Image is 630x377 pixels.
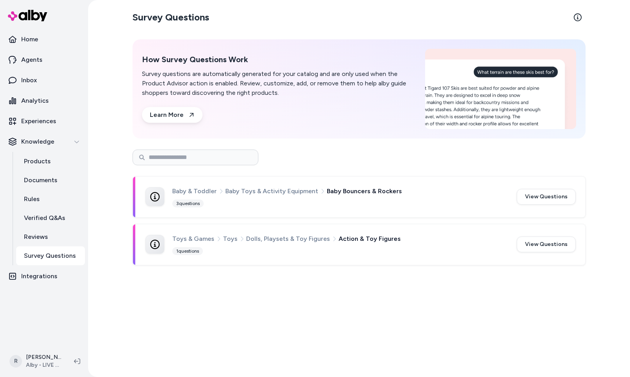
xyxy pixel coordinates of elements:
[24,251,76,261] p: Survey Questions
[225,186,318,196] span: Baby Toys & Activity Equipment
[21,116,56,126] p: Experiences
[339,234,401,244] span: Action & Toy Figures
[24,157,51,166] p: Products
[142,107,203,123] a: Learn More
[172,234,214,244] span: Toys & Games
[172,247,203,255] div: 1 questions
[16,190,85,209] a: Rules
[172,200,204,207] div: 3 questions
[3,71,85,90] a: Inbox
[26,361,61,369] span: Alby - LIVE on [DOMAIN_NAME]
[21,96,49,105] p: Analytics
[517,189,576,205] button: View Questions
[3,91,85,110] a: Analytics
[246,234,330,244] span: Dolls, Playsets & Toy Figures
[24,176,57,185] p: Documents
[21,76,37,85] p: Inbox
[8,10,47,21] img: alby Logo
[16,209,85,227] a: Verified Q&As
[9,355,22,368] span: R
[21,35,38,44] p: Home
[327,186,402,196] span: Baby Bouncers & Rockers
[21,137,54,146] p: Knowledge
[142,55,416,65] h2: How Survey Questions Work
[16,152,85,171] a: Products
[3,112,85,131] a: Experiences
[517,237,576,252] button: View Questions
[172,186,217,196] span: Baby & Toddler
[24,232,48,242] p: Reviews
[223,234,238,244] span: Toys
[21,55,42,65] p: Agents
[16,171,85,190] a: Documents
[21,272,57,281] p: Integrations
[16,246,85,265] a: Survey Questions
[5,349,68,374] button: R[PERSON_NAME]Alby - LIVE on [DOMAIN_NAME]
[26,353,61,361] p: [PERSON_NAME]
[142,69,416,98] p: Survey questions are automatically generated for your catalog and are only used when the Product ...
[16,227,85,246] a: Reviews
[425,49,576,129] img: How Survey Questions Work
[24,194,40,204] p: Rules
[133,11,209,24] h2: Survey Questions
[3,132,85,151] button: Knowledge
[3,267,85,286] a: Integrations
[24,213,65,223] p: Verified Q&As
[3,30,85,49] a: Home
[3,50,85,69] a: Agents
